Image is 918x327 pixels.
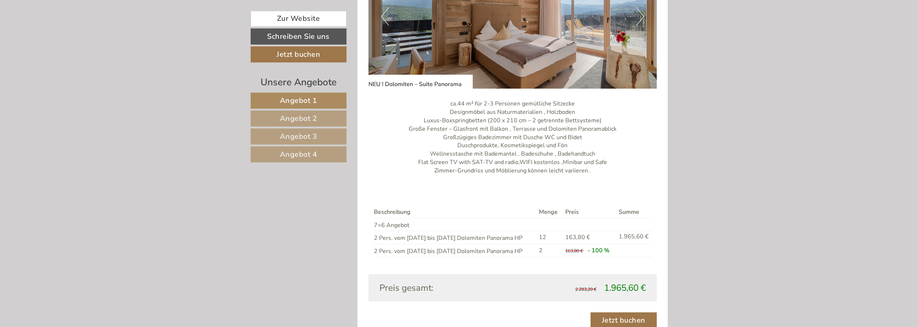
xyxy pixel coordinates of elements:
[368,100,657,175] p: ca.44 m² für 2-3 Personen gemütliche Sitzecke Designmöbel aus Naturmaterialien , Holzboden Luxus-...
[251,29,346,45] a: Schreiben Sie uns
[604,282,646,294] span: 1.965,60 €
[11,36,119,41] small: 17:59
[562,207,616,218] th: Preis
[565,233,590,241] span: 163,80 €
[536,244,562,257] td: 2
[251,47,346,63] a: Jetzt buchen
[5,20,122,42] div: Guten Tag, wie können wir Ihnen helfen?
[374,282,513,294] div: Preis gesamt:
[588,246,610,254] span: - 100 %
[239,190,288,206] button: Senden
[575,286,596,292] span: 2.293,20 €
[280,131,317,141] span: Angebot 3
[374,244,536,257] td: 2 Pers. vom [DATE] bis [DATE] Dolomiten Panorama HP
[616,207,651,218] th: Summe
[280,149,317,159] span: Angebot 4
[565,248,583,254] span: 163,80 €
[381,7,389,26] button: Previous
[536,231,562,244] td: 12
[536,207,562,218] th: Menge
[251,75,346,89] div: Unsere Angebote
[636,7,644,26] button: Next
[616,231,651,244] td: 1.965,60 €
[374,231,536,244] td: 2 Pers. vom [DATE] bis [DATE] Dolomiten Panorama HP
[374,218,536,231] td: 7=6 Angebot
[374,207,536,218] th: Beschreibung
[11,21,119,27] div: Hotel Kristall
[280,96,317,105] span: Angebot 1
[368,75,473,89] div: NEU ! Dolomiten – Suite Panorama
[251,11,346,27] a: Zur Website
[280,114,317,123] span: Angebot 2
[128,5,161,18] div: Freitag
